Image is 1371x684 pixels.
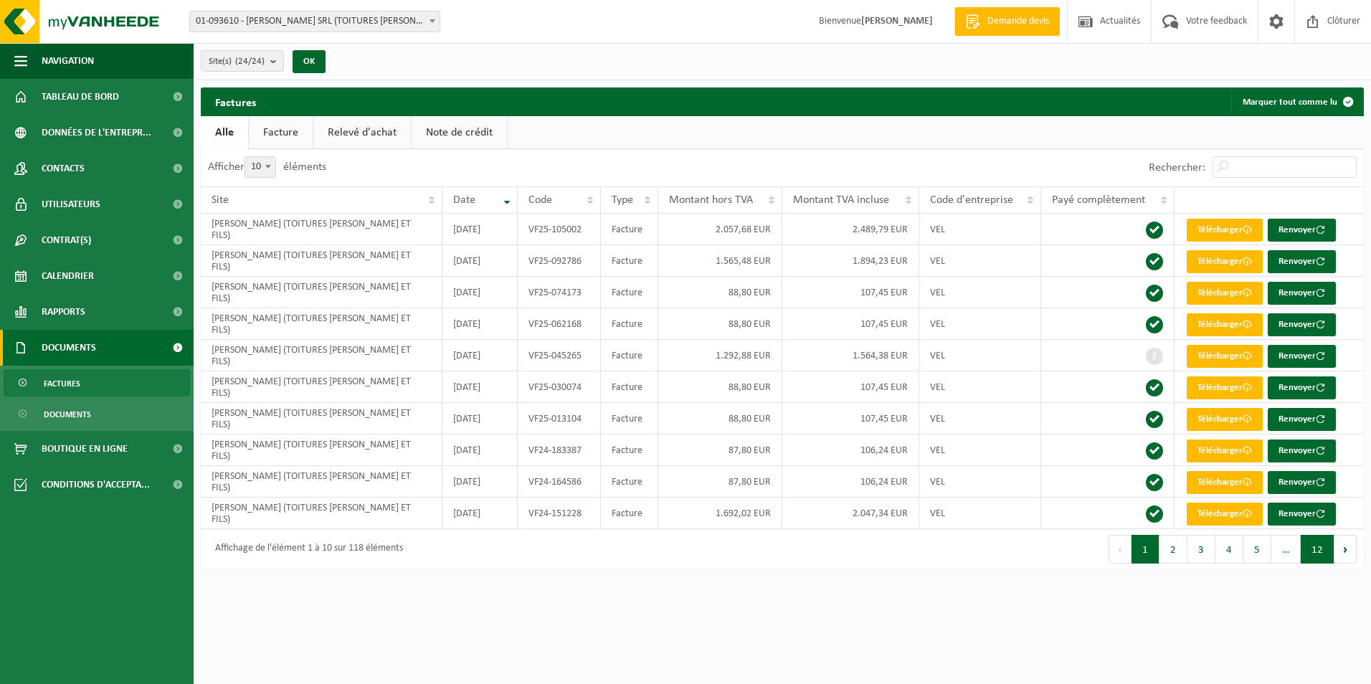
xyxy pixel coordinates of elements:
a: Télécharger [1187,219,1263,242]
td: 107,45 EUR [782,308,919,340]
td: Facture [601,434,658,466]
button: Renvoyer [1268,471,1336,494]
button: 3 [1187,535,1215,564]
span: Utilisateurs [42,186,100,222]
span: Contrat(s) [42,222,91,258]
button: Renvoyer [1268,219,1336,242]
td: 106,24 EUR [782,434,919,466]
td: 107,45 EUR [782,371,919,403]
div: Affichage de l'élément 1 à 10 sur 118 éléments [208,536,403,562]
button: Renvoyer [1268,440,1336,462]
td: VF25-062168 [518,308,601,340]
a: Télécharger [1187,282,1263,305]
strong: [PERSON_NAME] [861,16,933,27]
td: Facture [601,371,658,403]
span: Boutique en ligne [42,431,128,467]
td: [PERSON_NAME] (TOITURES [PERSON_NAME] ET FILS) [201,466,442,498]
span: Conditions d'accepta... [42,467,150,503]
td: VEL [919,214,1042,245]
td: VF24-164586 [518,466,601,498]
span: Rapports [42,294,85,330]
span: Documents [44,401,91,428]
td: [DATE] [442,371,518,403]
a: Demande devis [954,7,1060,36]
td: VEL [919,371,1042,403]
td: 107,45 EUR [782,403,919,434]
button: 4 [1215,535,1243,564]
button: Previous [1109,535,1132,564]
td: VF25-105002 [518,214,601,245]
span: Code [528,194,552,206]
button: 12 [1301,535,1334,564]
td: VEL [919,340,1042,371]
a: Télécharger [1187,471,1263,494]
span: 10 [245,157,275,177]
td: 1.292,88 EUR [658,340,782,371]
a: Note de crédit [412,116,507,149]
td: [DATE] [442,245,518,277]
button: OK [293,50,326,73]
button: Renvoyer [1268,250,1336,273]
td: 1.565,48 EUR [658,245,782,277]
label: Rechercher: [1149,162,1205,174]
a: Télécharger [1187,313,1263,336]
span: Contacts [42,151,85,186]
button: Renvoyer [1268,345,1336,368]
label: Afficher éléments [208,161,326,173]
a: Télécharger [1187,440,1263,462]
td: VF24-151228 [518,498,601,529]
span: Montant TVA incluse [793,194,889,206]
td: 1.692,02 EUR [658,498,782,529]
a: Télécharger [1187,376,1263,399]
button: Renvoyer [1268,408,1336,431]
span: Payé complètement [1052,194,1145,206]
td: [PERSON_NAME] (TOITURES [PERSON_NAME] ET FILS) [201,308,442,340]
td: Facture [601,277,658,308]
td: Facture [601,214,658,245]
a: Alle [201,116,248,149]
td: [PERSON_NAME] (TOITURES [PERSON_NAME] ET FILS) [201,434,442,466]
td: [PERSON_NAME] (TOITURES [PERSON_NAME] ET FILS) [201,403,442,434]
td: Facture [601,245,658,277]
span: 01-093610 - KLEPPER PASCAL SRL (TOITURES KLEPPER ET FILS) - NEUFCHÂTEAU [190,11,440,32]
span: Site [212,194,229,206]
td: VEL [919,245,1042,277]
td: [DATE] [442,498,518,529]
a: Télécharger [1187,345,1263,368]
td: Facture [601,308,658,340]
td: VEL [919,403,1042,434]
td: VF25-074173 [518,277,601,308]
span: Calendrier [42,258,94,294]
button: Renvoyer [1268,503,1336,526]
span: Date [453,194,475,206]
span: Documents [42,330,96,366]
span: Demande devis [984,14,1053,29]
td: VEL [919,308,1042,340]
td: [PERSON_NAME] (TOITURES [PERSON_NAME] ET FILS) [201,340,442,371]
td: 88,80 EUR [658,277,782,308]
td: [DATE] [442,434,518,466]
td: Facture [601,403,658,434]
td: 88,80 EUR [658,403,782,434]
td: VF25-092786 [518,245,601,277]
button: Next [1334,535,1357,564]
button: Renvoyer [1268,376,1336,399]
td: 2.047,34 EUR [782,498,919,529]
td: [PERSON_NAME] (TOITURES [PERSON_NAME] ET FILS) [201,371,442,403]
span: Montant hors TVA [669,194,753,206]
button: 1 [1132,535,1159,564]
td: VF25-013104 [518,403,601,434]
span: 10 [245,156,276,178]
td: [PERSON_NAME] (TOITURES [PERSON_NAME] ET FILS) [201,277,442,308]
span: Type [612,194,633,206]
td: Facture [601,498,658,529]
a: Télécharger [1187,250,1263,273]
td: VF25-045265 [518,340,601,371]
button: Renvoyer [1268,282,1336,305]
span: Code d'entreprise [930,194,1013,206]
td: [DATE] [442,214,518,245]
td: [DATE] [442,308,518,340]
a: Factures [4,369,190,396]
span: … [1271,535,1301,564]
td: 106,24 EUR [782,466,919,498]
